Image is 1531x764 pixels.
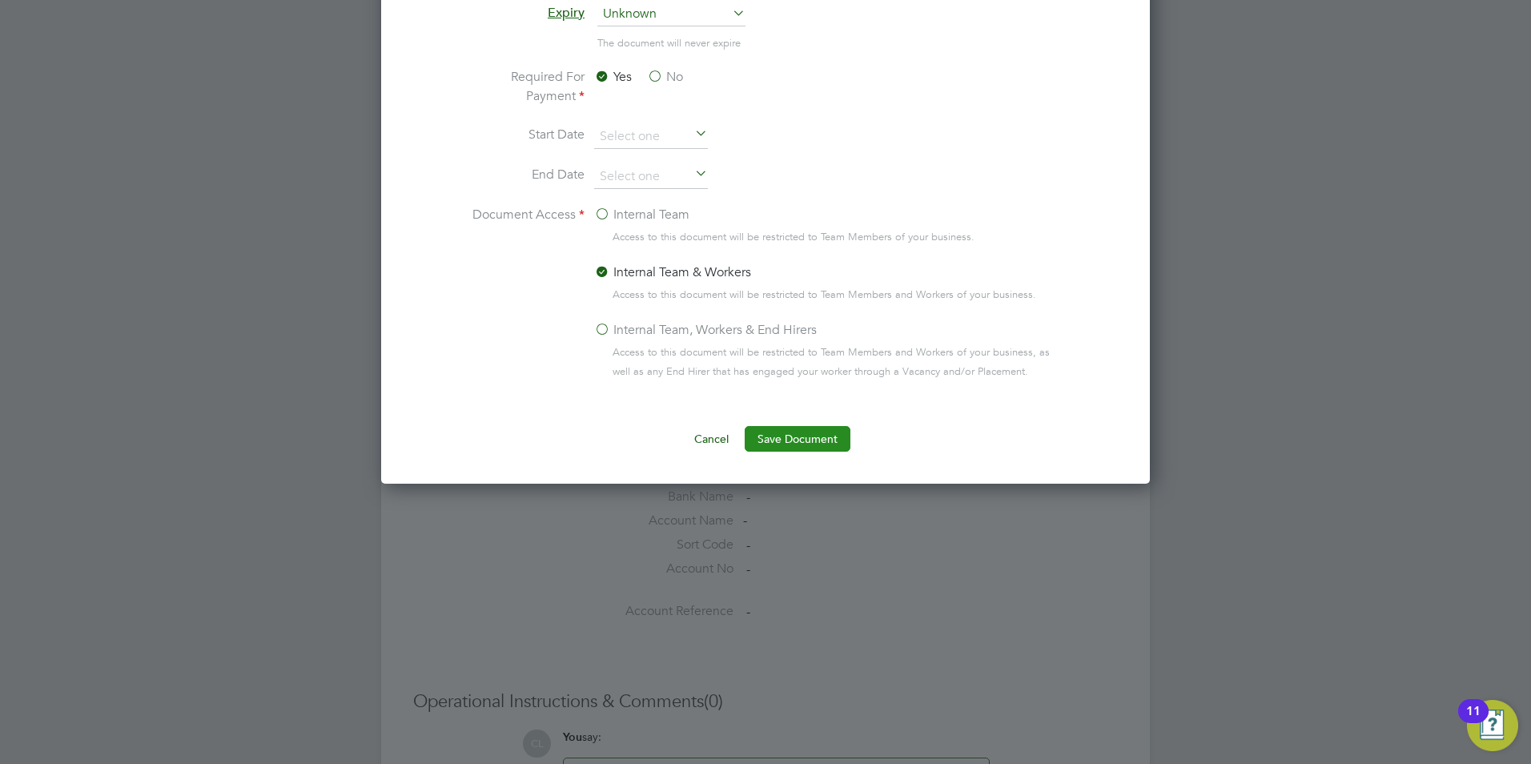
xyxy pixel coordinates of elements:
[548,5,585,21] span: Expiry
[681,426,741,452] button: Cancel
[613,285,1036,304] span: Access to this document will be restricted to Team Members and Workers of your business.
[594,125,708,149] input: Select one
[745,426,850,452] button: Save Document
[594,263,751,282] label: Internal Team & Workers
[594,165,708,189] input: Select one
[597,36,741,50] span: The document will never expire
[464,205,585,394] label: Document Access
[1467,700,1518,751] button: Open Resource Center, 11 new notifications
[464,165,585,186] label: End Date
[1466,711,1481,732] div: 11
[613,343,1067,381] span: Access to this document will be restricted to Team Members and Workers of your business, as well ...
[597,2,745,26] span: Unknown
[647,67,683,86] label: No
[464,125,585,146] label: Start Date
[594,205,689,224] label: Internal Team
[613,227,974,247] span: Access to this document will be restricted to Team Members of your business.
[594,67,632,86] label: Yes
[594,320,817,340] label: Internal Team, Workers & End Hirers
[464,67,585,106] label: Required For Payment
